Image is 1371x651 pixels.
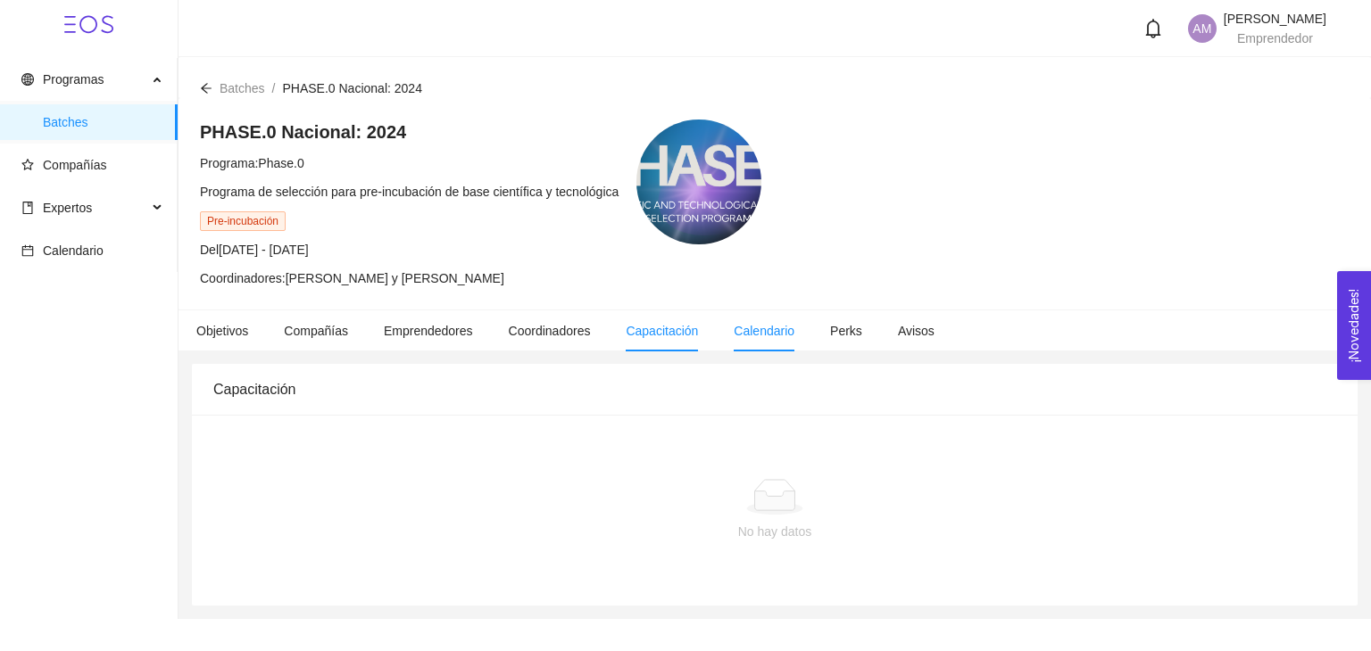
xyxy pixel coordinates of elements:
[830,324,862,338] span: Perks
[626,324,698,338] span: Capacitación
[43,158,107,172] span: Compañías
[228,522,1322,541] div: No hay datos
[200,185,619,199] span: Programa de selección para pre-incubación de base científica y tecnológica
[384,324,473,338] span: Emprendedores
[284,324,348,338] span: Compañías
[200,271,504,285] span: Coordinadores: [PERSON_NAME] y [PERSON_NAME]
[21,244,34,257] span: calendar
[43,201,92,215] span: Expertos
[43,243,104,258] span: Calendario
[200,243,309,257] span: Del [DATE] - [DATE]
[200,211,286,231] span: Pre-incubación
[734,324,794,338] span: Calendario
[200,119,619,144] h4: PHASE.0 Nacional: 2024
[213,364,1336,415] div: Capacitación
[21,202,34,214] span: book
[196,324,248,338] span: Objetivos
[898,324,935,338] span: Avisos
[43,72,104,87] span: Programas
[1192,14,1211,43] span: AM
[272,81,276,95] span: /
[200,82,212,95] span: arrow-left
[509,324,591,338] span: Coordinadores
[220,81,265,95] span: Batches
[1237,31,1313,45] span: Emprendedor
[1143,19,1163,38] span: bell
[21,73,34,86] span: global
[282,81,421,95] span: PHASE.0 Nacional: 2024
[1337,271,1371,380] button: Open Feedback Widget
[200,156,304,170] span: Programa: Phase.0
[1224,12,1326,26] span: [PERSON_NAME]
[43,104,163,140] span: Batches
[21,159,34,171] span: star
